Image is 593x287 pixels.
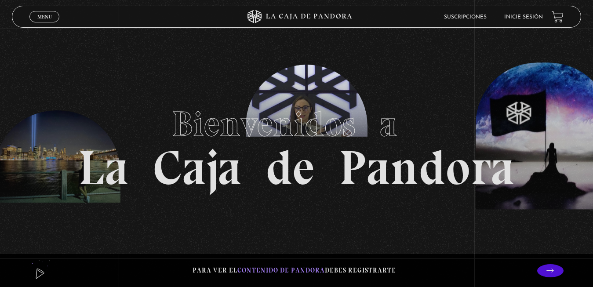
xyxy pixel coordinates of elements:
[552,11,564,23] a: View your shopping cart
[444,15,487,20] a: Suscripciones
[34,22,55,28] span: Cerrar
[37,14,52,19] span: Menu
[504,15,543,20] a: Inicie sesión
[237,266,325,274] span: contenido de Pandora
[78,95,515,192] h1: La Caja de Pandora
[172,103,422,145] span: Bienvenidos a
[193,265,396,276] p: Para ver el debes registrarte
